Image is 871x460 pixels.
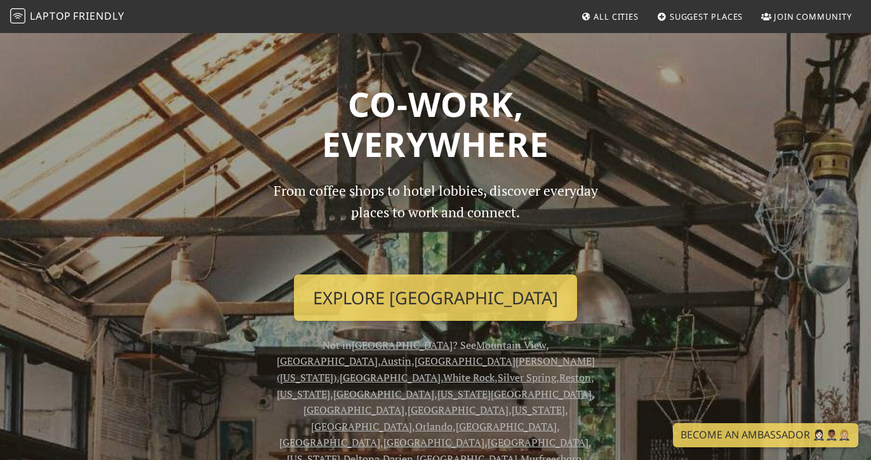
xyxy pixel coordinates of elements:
a: [US_STATE][GEOGRAPHIC_DATA] [437,387,592,401]
span: Laptop [30,9,71,23]
a: [GEOGRAPHIC_DATA] [311,419,412,433]
a: All Cities [576,5,644,28]
a: Silver Spring [498,370,556,384]
a: [GEOGRAPHIC_DATA] [408,403,509,417]
a: [GEOGRAPHIC_DATA] [352,338,453,352]
a: Reston [559,370,591,384]
a: White Rock [443,370,495,384]
a: [GEOGRAPHIC_DATA] [488,435,588,449]
a: [US_STATE] [512,403,565,417]
a: Mountain View [476,338,546,352]
img: LaptopFriendly [10,8,25,24]
a: [GEOGRAPHIC_DATA] [333,387,434,401]
h1: Co-work, Everywhere [81,84,790,165]
a: [GEOGRAPHIC_DATA] [340,370,441,384]
a: [GEOGRAPHIC_DATA][PERSON_NAME] ([US_STATE]) [277,354,595,384]
a: [GEOGRAPHIC_DATA] [277,354,378,368]
a: Austin [381,354,411,368]
a: Become an Ambassador 🤵🏻‍♀️🤵🏾‍♂️🤵🏼‍♀️ [673,423,858,447]
a: Suggest Places [652,5,748,28]
a: Explore [GEOGRAPHIC_DATA] [294,274,577,321]
a: Orlando [415,419,453,433]
span: Join Community [774,11,852,22]
a: Join Community [756,5,857,28]
span: Suggest Places [670,11,743,22]
a: [GEOGRAPHIC_DATA] [456,419,557,433]
p: From coffee shops to hotel lobbies, discover everyday places to work and connect. [262,180,609,264]
a: [GEOGRAPHIC_DATA] [279,435,380,449]
a: [GEOGRAPHIC_DATA] [303,403,404,417]
a: [GEOGRAPHIC_DATA] [383,435,484,449]
a: LaptopFriendly LaptopFriendly [10,6,124,28]
span: All Cities [594,11,639,22]
a: [US_STATE] [277,387,330,401]
span: Friendly [73,9,124,23]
